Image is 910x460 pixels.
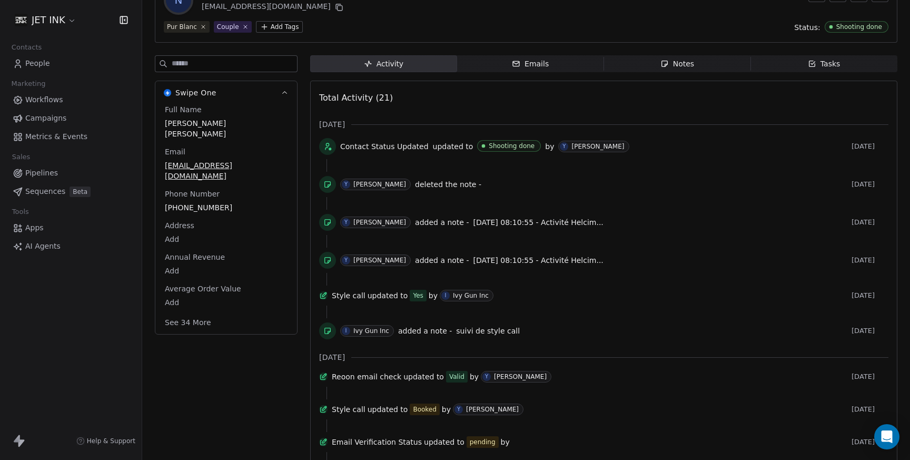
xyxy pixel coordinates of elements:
[175,87,216,98] span: Swipe One
[660,58,694,70] div: Notes
[874,424,899,449] div: Open Intercom Messenger
[217,22,239,32] div: Couple
[466,406,519,413] div: [PERSON_NAME]
[470,437,496,447] div: pending
[7,76,50,92] span: Marketing
[403,371,444,382] span: updated to
[415,179,481,190] span: deleted the note -
[7,204,33,220] span: Tools
[852,142,888,151] span: [DATE]
[164,89,171,96] img: Swipe One
[167,22,197,32] div: Pur Blanc
[87,437,135,445] span: Help & Support
[353,181,406,188] div: [PERSON_NAME]
[8,183,133,200] a: SequencesBeta
[8,164,133,182] a: Pipelines
[398,326,452,336] span: added a note -
[344,256,348,265] div: Y
[470,371,479,382] span: by
[7,40,46,55] span: Contacts
[836,23,882,31] div: Shooting done
[485,373,488,381] div: Y
[332,437,422,447] span: Email Verification Status
[444,291,446,300] div: I
[852,405,888,414] span: [DATE]
[345,327,347,335] div: I
[473,216,603,229] a: [DATE] 08:10:55 - Activité Helcim...
[353,257,406,264] div: [PERSON_NAME]
[76,437,135,445] a: Help & Support
[852,180,888,189] span: [DATE]
[512,58,549,70] div: Emails
[25,94,63,105] span: Workflows
[165,160,288,181] span: [EMAIL_ADDRESS][DOMAIN_NAME]
[8,219,133,237] a: Apps
[165,118,288,139] span: [PERSON_NAME] [PERSON_NAME]
[163,283,243,294] span: Average Order Value
[163,252,227,262] span: Annual Revenue
[368,290,408,301] span: updated to
[25,186,65,197] span: Sequences
[794,22,820,33] span: Status:
[368,404,408,415] span: updated to
[8,110,133,127] a: Campaigns
[13,11,78,29] button: JET INK
[453,292,489,299] div: Ivy Gun Inc
[256,21,303,33] button: Add Tags
[8,128,133,145] a: Metrics & Events
[344,180,348,189] div: Y
[163,146,187,157] span: Email
[808,58,840,70] div: Tasks
[473,256,603,265] span: [DATE] 08:10:55 - Activité Helcim...
[415,255,469,266] span: added a note -
[7,149,35,165] span: Sales
[155,81,297,104] button: Swipe OneSwipe One
[332,404,365,415] span: Style call
[165,266,288,276] span: Add
[163,220,196,231] span: Address
[319,352,345,363] span: [DATE]
[433,141,473,152] span: updated to
[571,143,624,150] div: [PERSON_NAME]
[852,256,888,265] span: [DATE]
[449,371,464,382] div: Valid
[473,254,603,267] a: [DATE] 08:10:55 - Activité Helcim...
[165,202,288,213] span: [PHONE_NUMBER]
[25,113,66,124] span: Campaigns
[163,104,204,115] span: Full Name
[8,55,133,72] a: People
[456,327,520,335] span: suivi de style call
[319,119,345,130] span: [DATE]
[15,14,27,26] img: JET%20INK%20Metal.png
[344,218,348,227] div: Y
[415,217,469,228] span: added a note -
[159,313,217,332] button: See 34 More
[25,131,87,142] span: Metrics & Events
[429,290,438,301] span: by
[8,238,133,255] a: AI Agents
[494,373,547,380] div: [PERSON_NAME]
[501,437,510,447] span: by
[442,404,451,415] span: by
[545,141,554,152] span: by
[332,371,401,382] span: Reoon email check
[340,141,429,152] span: Contact Status Updated
[32,13,65,27] span: JET INK
[457,405,460,414] div: Y
[852,218,888,227] span: [DATE]
[852,327,888,335] span: [DATE]
[852,373,888,381] span: [DATE]
[165,297,288,308] span: Add
[489,142,535,150] div: Shooting done
[473,218,603,227] span: [DATE] 08:10:55 - Activité Helcim...
[413,404,436,415] div: Booked
[155,104,297,334] div: Swipe OneSwipe One
[456,325,520,337] a: suivi de style call
[25,168,58,179] span: Pipelines
[202,1,379,14] div: [EMAIL_ADDRESS][DOMAIN_NAME]
[353,327,389,335] div: Ivy Gun Inc
[25,222,44,233] span: Apps
[353,219,406,226] div: [PERSON_NAME]
[165,234,288,244] span: Add
[25,241,61,252] span: AI Agents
